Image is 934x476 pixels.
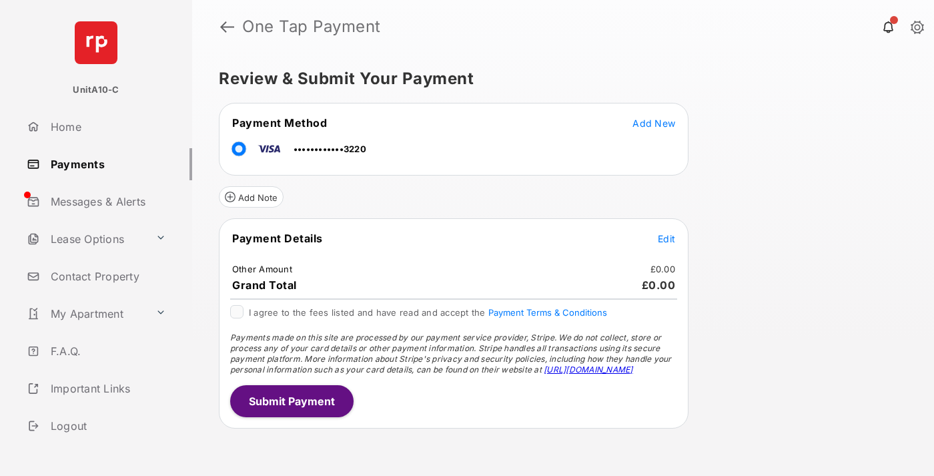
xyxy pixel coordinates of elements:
[294,144,366,154] span: ••••••••••••3220
[230,332,672,375] span: Payments made on this site are processed by our payment service provider, Stripe. We do not colle...
[230,385,354,417] button: Submit Payment
[21,373,171,405] a: Important Links
[658,233,675,244] span: Edit
[21,298,150,330] a: My Apartment
[219,186,284,208] button: Add Note
[232,232,323,245] span: Payment Details
[642,278,676,292] span: £0.00
[632,117,675,129] span: Add New
[650,263,676,275] td: £0.00
[21,260,192,292] a: Contact Property
[544,365,632,375] a: [URL][DOMAIN_NAME]
[73,83,119,97] p: UnitA10-C
[21,335,192,367] a: F.A.Q.
[21,223,150,255] a: Lease Options
[21,186,192,218] a: Messages & Alerts
[75,21,117,64] img: svg+xml;base64,PHN2ZyB4bWxucz0iaHR0cDovL3d3dy53My5vcmcvMjAwMC9zdmciIHdpZHRoPSI2NCIgaGVpZ2h0PSI2NC...
[21,410,192,442] a: Logout
[242,19,381,35] strong: One Tap Payment
[249,307,607,318] span: I agree to the fees listed and have read and accept the
[21,111,192,143] a: Home
[658,232,675,245] button: Edit
[632,116,675,130] button: Add New
[21,148,192,180] a: Payments
[232,116,327,130] span: Payment Method
[232,278,297,292] span: Grand Total
[231,263,293,275] td: Other Amount
[219,71,897,87] h5: Review & Submit Your Payment
[488,307,607,318] button: I agree to the fees listed and have read and accept the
